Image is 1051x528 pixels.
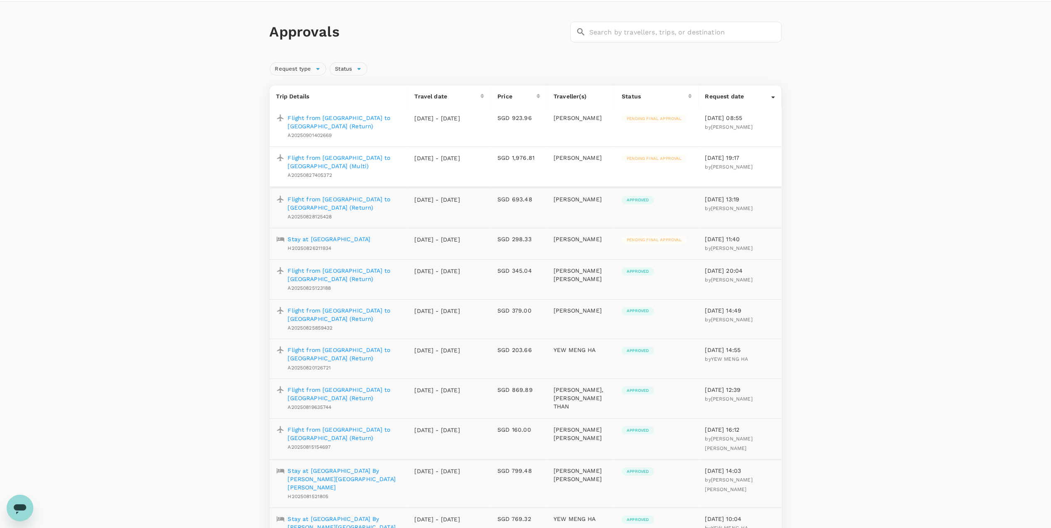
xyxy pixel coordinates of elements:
span: A20250815154697 [288,444,331,450]
p: [DATE] 13:19 [705,195,775,203]
p: SGD 298.33 [497,235,540,243]
span: by [705,356,748,362]
a: Flight from [GEOGRAPHIC_DATA] to [GEOGRAPHIC_DATA] (Return) [288,386,401,402]
p: [PERSON_NAME] [PERSON_NAME] [554,467,608,483]
span: by [705,245,753,251]
span: Pending final approval [622,116,687,122]
span: by [705,477,753,492]
span: Request type [270,65,316,73]
span: H20250826211934 [288,245,332,251]
span: Approved [622,517,654,523]
span: [PERSON_NAME] [711,124,753,130]
span: A20250825123188 [288,285,331,291]
span: A20250901402669 [288,132,332,138]
p: [DATE] 14:55 [705,346,775,354]
span: A20250825859432 [288,325,333,331]
div: Travel date [415,92,481,100]
p: [DATE] - [DATE] [415,346,460,354]
p: Traveller(s) [554,92,608,100]
a: Flight from [GEOGRAPHIC_DATA] to [GEOGRAPHIC_DATA] (Multi) [288,154,401,170]
p: [DATE] - [DATE] [415,114,460,122]
span: H2025081521805 [288,494,329,499]
p: [DATE] - [DATE] [415,267,460,275]
p: [PERSON_NAME] [554,154,608,162]
p: SGD 1,976.81 [497,154,540,162]
span: Approved [622,348,654,354]
p: [PERSON_NAME] [554,235,608,243]
p: YEW MENG HA [554,515,608,523]
span: by [705,164,753,170]
p: [PERSON_NAME] [554,114,608,122]
p: SGD 379.00 [497,306,540,315]
p: SGD 769.32 [497,515,540,523]
span: A20250820126721 [288,365,331,371]
p: [DATE] - [DATE] [415,235,460,244]
div: Price [497,92,537,100]
p: [DATE] 16:12 [705,425,775,434]
p: [PERSON_NAME] [PERSON_NAME] [554,266,608,283]
p: [DATE] - [DATE] [415,154,460,162]
p: YEW MENG HA [554,346,608,354]
a: Flight from [GEOGRAPHIC_DATA] to [GEOGRAPHIC_DATA] (Return) [288,266,401,283]
a: Flight from [GEOGRAPHIC_DATA] to [GEOGRAPHIC_DATA] (Return) [288,114,401,130]
span: [PERSON_NAME] [PERSON_NAME] [705,477,753,492]
span: A20250827405372 [288,172,332,178]
p: SGD 799.48 [497,467,540,475]
span: A20250819635744 [288,404,332,410]
div: Request type [270,62,327,76]
p: SGD 869.89 [497,386,540,394]
p: [DATE] 19:17 [705,154,775,162]
a: Stay at [GEOGRAPHIC_DATA] By [PERSON_NAME][GEOGRAPHIC_DATA][PERSON_NAME] [288,467,401,491]
p: [DATE] 20:04 [705,266,775,275]
p: [DATE] 12:39 [705,386,775,394]
p: [DATE] - [DATE] [415,426,460,434]
p: [DATE] 08:55 [705,114,775,122]
span: [PERSON_NAME] [711,245,753,251]
span: Approved [622,388,654,394]
input: Search by travellers, trips, or destination [589,22,782,42]
p: [DATE] 14:03 [705,467,775,475]
p: [DATE] 11:40 [705,235,775,243]
p: [PERSON_NAME] [554,306,608,315]
div: Request date [705,92,771,100]
p: [PERSON_NAME] [554,195,608,203]
a: Flight from [GEOGRAPHIC_DATA] to [GEOGRAPHIC_DATA] (Return) [288,425,401,442]
h1: Approvals [270,23,567,41]
span: YEW MENG HA [711,356,748,362]
p: SGD 923.96 [497,114,540,122]
span: Approved [622,469,654,474]
span: Approved [622,197,654,203]
p: SGD 160.00 [497,425,540,434]
p: [DATE] - [DATE] [415,196,460,204]
p: SGD 203.66 [497,346,540,354]
p: Trip Details [276,92,401,100]
a: Flight from [GEOGRAPHIC_DATA] to [GEOGRAPHIC_DATA] (Return) [288,346,401,362]
p: [DATE] 10:04 [705,515,775,523]
span: by [705,124,753,130]
a: Stay at [GEOGRAPHIC_DATA] [288,235,371,243]
p: SGD 693.48 [497,195,540,203]
span: by [705,436,753,451]
span: by [705,317,753,323]
p: [PERSON_NAME] [PERSON_NAME] [554,425,608,442]
span: Approved [622,428,654,433]
div: Status [622,92,688,100]
p: [DATE] - [DATE] [415,386,460,394]
p: [DATE] - [DATE] [415,467,460,475]
iframe: Button to launch messaging window [7,495,33,521]
a: Flight from [GEOGRAPHIC_DATA] to [GEOGRAPHIC_DATA] (Return) [288,195,401,212]
p: [DATE] 14:49 [705,306,775,315]
span: by [705,205,753,211]
span: [PERSON_NAME] [711,317,753,323]
p: [DATE] - [DATE] [415,307,460,315]
span: [PERSON_NAME] [711,205,753,211]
